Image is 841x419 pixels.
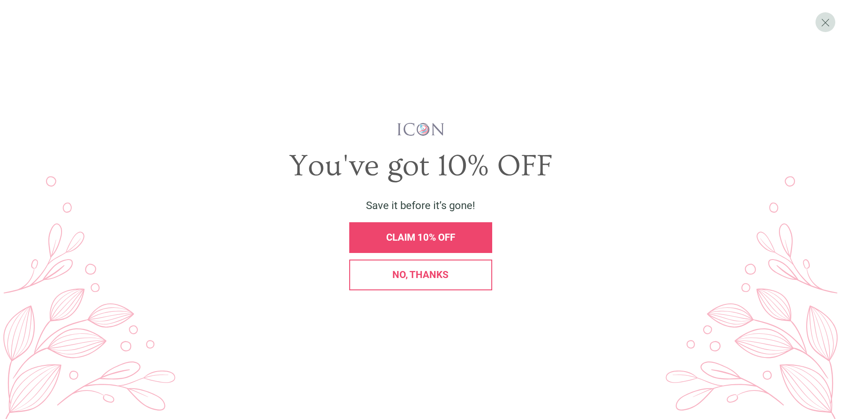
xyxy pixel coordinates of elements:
span: Save it before it’s gone! [366,199,475,212]
span: No, thanks [392,269,449,280]
span: CLAIM 10% OFF [386,232,455,243]
span: X [821,16,830,29]
span: You've got 10% OFF [289,149,552,183]
img: iconwallstickersl_1754656298800.png [396,122,446,137]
